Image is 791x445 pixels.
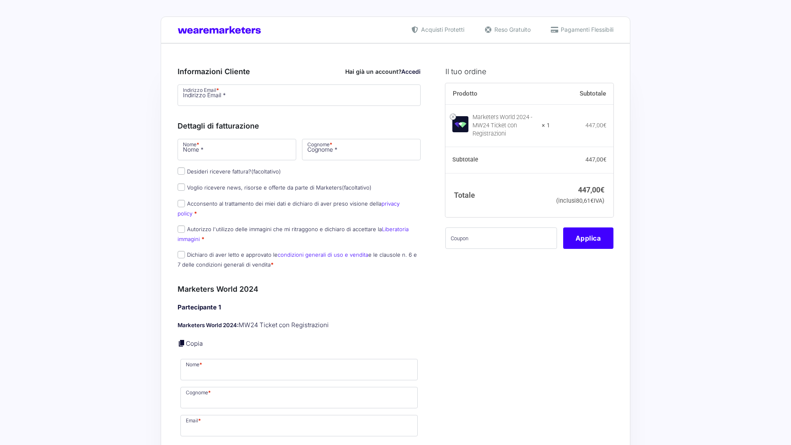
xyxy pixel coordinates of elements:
span: Pagamenti Flessibili [559,25,613,34]
th: Subtotale [445,147,550,173]
input: Coupon [445,227,557,249]
input: Acconsento al trattamento dei miei dati e dichiaro di aver preso visione dellaprivacy policy [178,200,185,207]
label: Dichiaro di aver letto e approvato le e le clausole n. 6 e 7 delle condizioni generali di vendita [178,251,417,267]
a: Copia i dettagli dell'acquirente [178,339,186,347]
input: Dichiaro di aver letto e approvato lecondizioni generali di uso e venditae le clausole n. 6 e 7 d... [178,251,185,258]
strong: × 1 [542,122,550,130]
input: Indirizzo Email * [178,84,421,106]
bdi: 447,00 [585,122,606,129]
input: Nome * [178,139,296,160]
img: Marketers World 2024 - MW24 Ticket con Registrazioni [452,116,468,132]
input: Cognome * [302,139,421,160]
small: (inclusi IVA) [556,197,604,204]
span: € [603,156,606,163]
a: condizioni generali di uso e vendita [278,251,368,258]
th: Subtotale [550,83,613,105]
span: Reso Gratuito [492,25,531,34]
bdi: 447,00 [585,156,606,163]
label: Autorizzo l'utilizzo delle immagini che mi ritraggono e dichiaro di accettare la [178,226,409,242]
input: Autorizzo l'utilizzo delle immagini che mi ritraggono e dichiaro di accettare laLiberatoria immagini [178,225,185,233]
h4: Partecipante 1 [178,303,421,312]
span: € [603,122,606,129]
a: Copia [186,340,203,347]
h3: Dettagli di fatturazione [178,120,421,131]
button: Applica [563,227,613,249]
th: Totale [445,173,550,217]
label: Voglio ricevere news, risorse e offerte da parte di Marketers [178,184,372,191]
input: Desideri ricevere fattura?(facoltativo) [178,167,185,175]
span: € [590,197,594,204]
span: € [600,185,604,194]
input: Voglio ricevere news, risorse e offerte da parte di Marketers(facoltativo) [178,183,185,191]
p: MW24 Ticket con Registrazioni [178,321,421,330]
a: privacy policy [178,200,400,216]
a: Accedi [401,68,421,75]
label: Desideri ricevere fattura? [178,168,281,175]
label: Acconsento al trattamento dei miei dati e dichiaro di aver preso visione della [178,200,400,216]
div: Marketers World 2024 - MW24 Ticket con Registrazioni [473,113,537,138]
h3: Marketers World 2024 [178,283,421,295]
strong: Marketers World 2024: [178,322,239,328]
span: 80,61 [576,197,594,204]
bdi: 447,00 [578,185,604,194]
th: Prodotto [445,83,550,105]
div: Hai già un account? [345,67,421,76]
span: (facoltativo) [342,184,372,191]
span: Acquisti Protetti [419,25,464,34]
span: (facoltativo) [251,168,281,175]
h3: Il tuo ordine [445,66,613,77]
a: Liberatoria immagini [178,226,409,242]
h3: Informazioni Cliente [178,66,421,77]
